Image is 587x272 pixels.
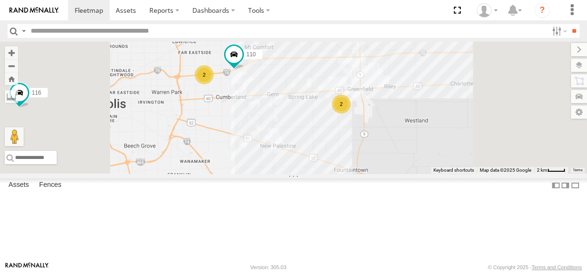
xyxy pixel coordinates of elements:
[570,178,580,192] label: Hide Summary Table
[573,168,583,172] a: Terms
[9,7,59,14] img: rand-logo.svg
[5,127,24,146] button: Drag Pegman onto the map to open Street View
[433,167,474,174] button: Keyboard shortcuts
[5,59,18,72] button: Zoom out
[332,95,351,114] div: 2
[35,179,66,192] label: Fences
[571,105,587,119] label: Map Settings
[32,89,41,96] span: 116
[5,90,18,103] label: Measure
[551,178,561,192] label: Dock Summary Table to the Left
[532,264,582,270] a: Terms and Conditions
[20,24,27,38] label: Search Query
[474,3,501,18] div: Brandon Hickerson
[5,46,18,59] button: Zoom in
[480,167,531,173] span: Map data ©2025 Google
[537,167,547,173] span: 2 km
[534,167,568,174] button: Map Scale: 2 km per 34 pixels
[4,179,34,192] label: Assets
[246,51,256,58] span: 110
[250,264,286,270] div: Version: 305.03
[561,178,570,192] label: Dock Summary Table to the Right
[5,72,18,85] button: Zoom Home
[195,65,214,84] div: 2
[548,24,569,38] label: Search Filter Options
[5,263,49,272] a: Visit our Website
[535,3,550,18] i: ?
[488,264,582,270] div: © Copyright 2025 -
